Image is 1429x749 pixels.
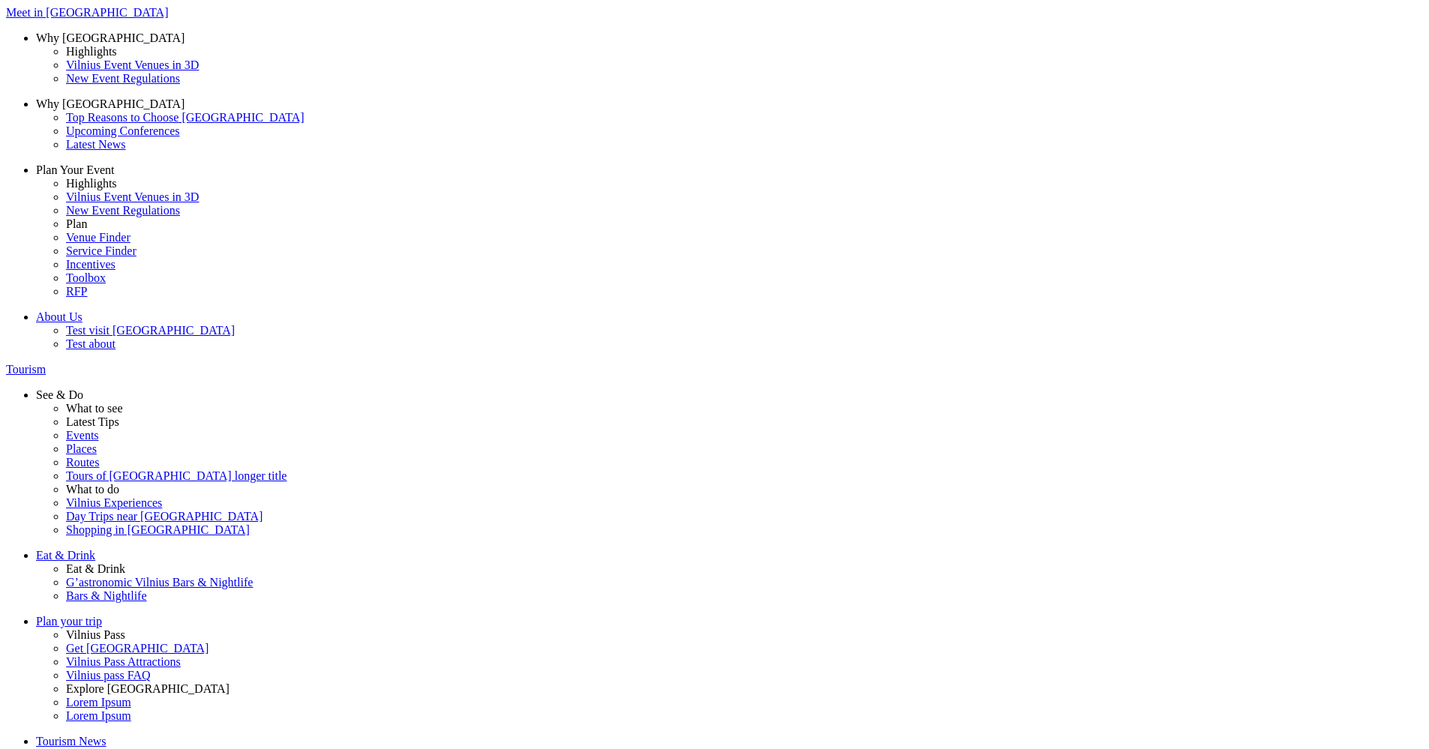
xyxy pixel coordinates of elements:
[66,217,87,230] span: Plan
[66,190,1423,204] a: Vilnius Event Venues in 3D
[66,496,1423,510] a: Vilnius Experiences
[66,429,99,442] span: Events
[66,709,131,722] span: Lorem Ipsum
[66,258,116,271] span: Incentives
[66,456,1423,469] a: Routes
[66,696,1423,709] a: Lorem Ipsum
[66,523,250,536] span: Shopping in [GEOGRAPHIC_DATA]
[66,415,119,428] span: Latest Tips
[66,469,1423,483] a: Tours of [GEOGRAPHIC_DATA] longer title
[66,337,1423,351] a: Test about
[66,190,199,203] span: Vilnius Event Venues in 3D
[66,442,1423,456] a: Places
[66,111,1423,124] a: Top Reasons to Choose [GEOGRAPHIC_DATA]
[66,402,123,415] span: What to see
[36,388,83,401] span: See & Do
[66,177,117,190] span: Highlights
[66,244,137,257] span: Service Finder
[66,271,1423,285] a: Toolbox
[66,628,125,641] span: Vilnius Pass
[66,696,131,709] span: Lorem Ipsum
[66,231,1423,244] a: Venue Finder
[66,642,209,655] span: Get [GEOGRAPHIC_DATA]
[66,589,1423,603] a: Bars & Nightlife
[66,655,181,668] span: Vilnius Pass Attractions
[66,271,106,284] span: Toolbox
[66,58,1423,72] a: Vilnius Event Venues in 3D
[66,510,263,523] span: Day Trips near [GEOGRAPHIC_DATA]
[6,363,46,376] span: Tourism
[66,72,1423,85] a: New Event Regulations
[66,456,99,469] span: Routes
[66,204,1423,217] a: New Event Regulations
[66,655,1423,669] a: Vilnius Pass Attractions
[36,310,1423,324] a: About Us
[66,429,1423,442] a: Events
[66,204,180,217] span: New Event Regulations
[66,576,253,589] span: G’astronomic Vilnius Bars & Nightlife
[66,709,1423,723] a: Lorem Ipsum
[6,363,1423,376] a: Tourism
[66,682,230,695] span: Explore [GEOGRAPHIC_DATA]
[66,669,151,682] span: Vilnius pass FAQ
[36,31,185,44] span: Why [GEOGRAPHIC_DATA]
[36,735,107,748] span: Tourism News
[66,72,180,85] span: New Event Regulations
[66,231,131,244] span: Venue Finder
[66,45,117,58] span: Highlights
[66,244,1423,258] a: Service Finder
[66,510,1423,523] a: Day Trips near [GEOGRAPHIC_DATA]
[66,58,199,71] span: Vilnius Event Venues in 3D
[66,285,1423,298] a: RFP
[36,615,102,628] span: Plan your trip
[66,138,1423,151] a: Latest News
[66,442,97,455] span: Places
[36,735,1423,748] a: Tourism News
[66,642,1423,655] a: Get [GEOGRAPHIC_DATA]
[6,6,1423,19] a: Meet in [GEOGRAPHIC_DATA]
[66,469,287,482] span: Tours of [GEOGRAPHIC_DATA] longer title
[36,310,83,323] span: About Us
[6,6,168,19] span: Meet in [GEOGRAPHIC_DATA]
[66,496,162,509] span: Vilnius Experiences
[36,163,114,176] span: Plan Your Event
[66,589,147,602] span: Bars & Nightlife
[36,549,1423,562] a: Eat & Drink
[66,483,119,496] span: What to do
[36,615,1423,628] a: Plan your trip
[66,258,1423,271] a: Incentives
[66,562,125,575] span: Eat & Drink
[66,324,1423,337] a: Test visit [GEOGRAPHIC_DATA]
[66,576,1423,589] a: G’astronomic Vilnius Bars & Nightlife
[36,549,95,562] span: Eat & Drink
[66,669,1423,682] a: Vilnius pass FAQ
[66,523,1423,537] a: Shopping in [GEOGRAPHIC_DATA]
[66,124,1423,138] a: Upcoming Conferences
[66,285,87,298] span: RFP
[36,97,185,110] span: Why [GEOGRAPHIC_DATA]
